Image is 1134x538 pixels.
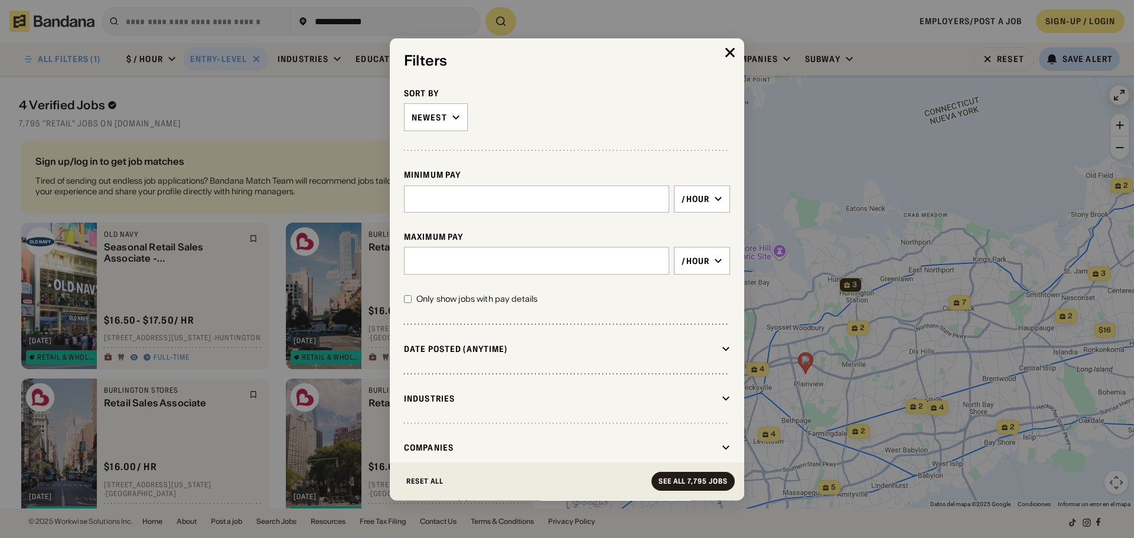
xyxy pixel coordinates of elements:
[404,231,730,242] div: Maximum Pay
[682,255,709,266] div: /hour
[412,112,447,122] div: Newest
[404,88,730,99] div: Sort By
[406,478,444,485] div: Reset All
[404,52,730,69] div: Filters
[416,293,537,305] div: Only show jobs with pay details
[404,393,717,403] div: Industries
[682,193,709,204] div: /hour
[404,169,730,180] div: Minimum Pay
[404,442,717,453] div: Companies
[659,478,728,485] div: See all 7,795 jobs
[404,343,717,354] div: Date Posted (Anytime)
